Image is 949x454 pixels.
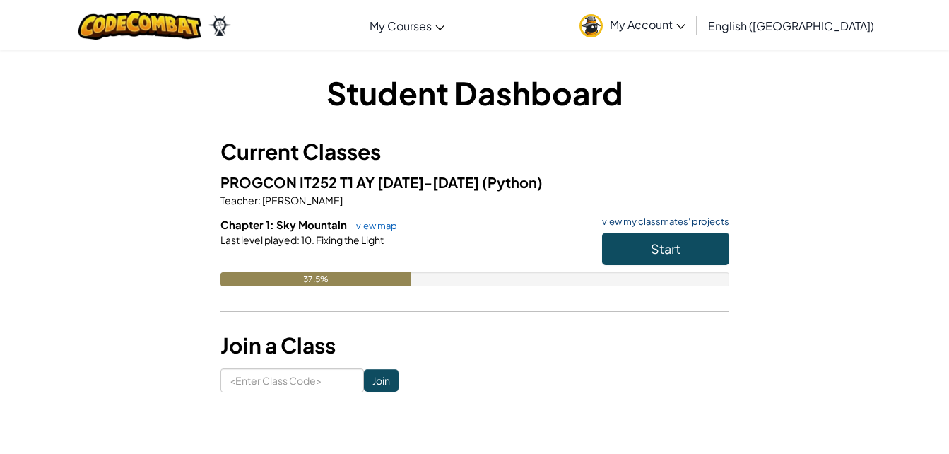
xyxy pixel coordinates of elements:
[314,233,384,246] span: Fixing the Light
[370,18,432,33] span: My Courses
[701,6,881,45] a: English ([GEOGRAPHIC_DATA])
[362,6,452,45] a: My Courses
[300,233,314,246] span: 10.
[220,136,729,168] h3: Current Classes
[261,194,343,206] span: [PERSON_NAME]
[220,71,729,115] h1: Student Dashboard
[482,173,543,191] span: (Python)
[364,369,399,392] input: Join
[78,11,202,40] img: CodeCombat logo
[208,15,231,36] img: Ozaria
[708,18,874,33] span: English ([GEOGRAPHIC_DATA])
[220,272,411,286] div: 37.5%
[651,240,680,257] span: Start
[610,17,685,32] span: My Account
[220,218,349,231] span: Chapter 1: Sky Mountain
[220,173,482,191] span: PROGCON IT252 T1 AY [DATE]-[DATE]
[602,233,729,265] button: Start
[349,220,397,231] a: view map
[220,368,364,392] input: <Enter Class Code>
[579,14,603,37] img: avatar
[220,194,258,206] span: Teacher
[572,3,692,47] a: My Account
[258,194,261,206] span: :
[220,330,729,361] h3: Join a Class
[595,217,729,226] a: view my classmates' projects
[220,233,297,246] span: Last level played
[297,233,300,246] span: :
